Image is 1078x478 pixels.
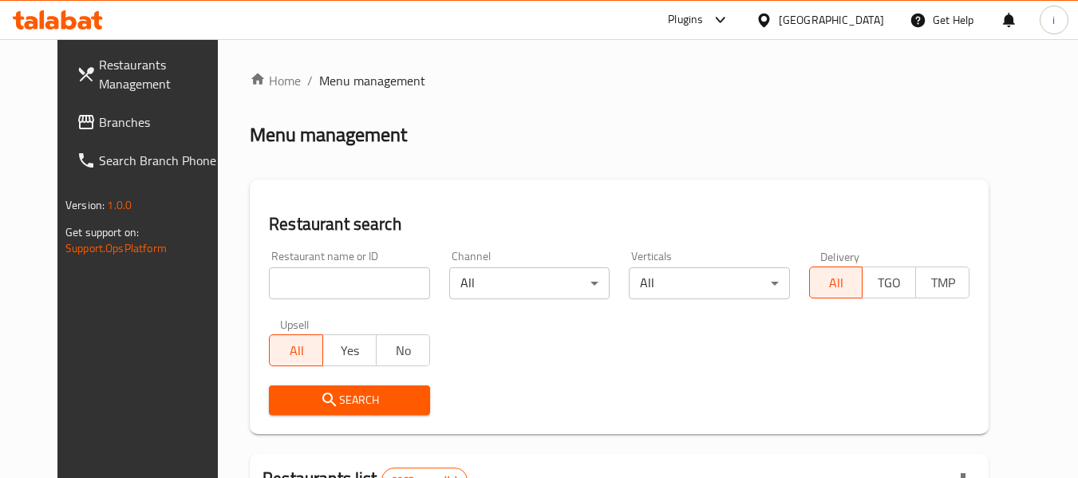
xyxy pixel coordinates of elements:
span: Version: [65,195,105,215]
span: All [276,339,317,362]
button: All [269,334,323,366]
input: Search for restaurant name or ID.. [269,267,429,299]
a: Restaurants Management [64,45,238,103]
div: All [449,267,610,299]
h2: Menu management [250,122,407,148]
button: Search [269,385,429,415]
span: Menu management [319,71,425,90]
button: Yes [322,334,377,366]
div: [GEOGRAPHIC_DATA] [779,11,884,29]
span: All [816,271,857,294]
button: All [809,267,863,298]
nav: breadcrumb [250,71,989,90]
span: i [1052,11,1055,29]
label: Delivery [820,251,860,262]
span: 1.0.0 [107,195,132,215]
label: Upsell [280,318,310,330]
button: No [376,334,430,366]
a: Branches [64,103,238,141]
h2: Restaurant search [269,212,969,236]
span: Yes [330,339,370,362]
div: Plugins [668,10,703,30]
span: Restaurants Management [99,55,225,93]
li: / [307,71,313,90]
span: TMP [922,271,963,294]
span: No [383,339,424,362]
button: TMP [915,267,969,298]
span: Search Branch Phone [99,151,225,170]
span: Get support on: [65,222,139,243]
div: All [629,267,789,299]
span: Branches [99,113,225,132]
a: Home [250,71,301,90]
a: Support.OpsPlatform [65,238,167,259]
span: Search [282,390,417,410]
a: Search Branch Phone [64,141,238,180]
span: TGO [869,271,910,294]
button: TGO [862,267,916,298]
